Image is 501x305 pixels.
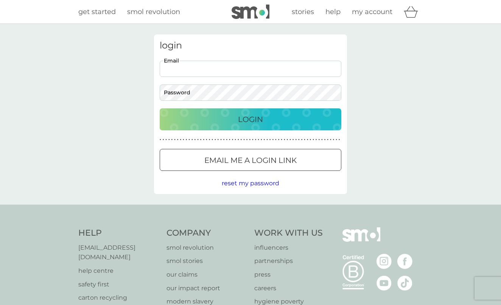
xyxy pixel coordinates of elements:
img: visit the smol Facebook page [397,254,412,269]
p: Login [238,113,263,125]
img: smol [342,227,380,253]
p: ● [336,138,337,142]
a: partnerships [254,256,323,266]
p: ● [171,138,173,142]
p: ● [287,138,288,142]
p: ● [264,138,265,142]
p: ● [220,138,222,142]
p: ● [275,138,277,142]
p: ● [206,138,207,142]
p: Email me a login link [204,154,297,166]
p: ● [243,138,245,142]
span: stories [292,8,314,16]
p: ● [333,138,335,142]
a: [EMAIL_ADDRESS][DOMAIN_NAME] [78,243,159,262]
p: ● [194,138,196,142]
p: ● [278,138,280,142]
p: ● [330,138,331,142]
a: smol revolution [166,243,247,253]
h4: Work With Us [254,227,323,239]
a: help centre [78,266,159,276]
p: ● [168,138,170,142]
p: ● [238,138,239,142]
p: ● [321,138,323,142]
span: smol revolution [127,8,180,16]
a: help [325,6,341,17]
p: ● [229,138,230,142]
p: ● [255,138,257,142]
img: visit the smol Instagram page [377,254,392,269]
p: ● [284,138,285,142]
p: ● [235,138,236,142]
img: smol [232,5,269,19]
span: help [325,8,341,16]
p: ● [183,138,184,142]
p: ● [313,138,314,142]
p: ● [327,138,328,142]
p: ● [180,138,181,142]
div: basket [404,4,423,19]
a: our claims [166,270,247,280]
h4: Company [166,227,247,239]
p: ● [163,138,164,142]
p: ● [295,138,297,142]
h4: Help [78,227,159,239]
a: careers [254,283,323,293]
button: Login [160,108,341,130]
p: ● [272,138,274,142]
p: ● [307,138,308,142]
p: ● [212,138,213,142]
p: ● [215,138,216,142]
a: smol stories [166,256,247,266]
p: ● [209,138,210,142]
a: safety first [78,280,159,289]
p: ● [289,138,291,142]
img: visit the smol Tiktok page [397,275,412,291]
button: reset my password [222,178,279,188]
img: visit the smol Youtube page [377,275,392,291]
p: ● [160,138,161,142]
p: ● [339,138,340,142]
p: ● [318,138,320,142]
button: Email me a login link [160,149,341,171]
p: ● [266,138,268,142]
p: ● [174,138,176,142]
a: our impact report [166,283,247,293]
p: ● [197,138,199,142]
p: ● [261,138,262,142]
p: ● [310,138,311,142]
h3: login [160,40,341,51]
span: reset my password [222,180,279,187]
p: ● [241,138,242,142]
p: ● [223,138,225,142]
p: ● [203,138,204,142]
p: ● [258,138,259,142]
p: ● [269,138,271,142]
p: ● [304,138,305,142]
p: ● [301,138,303,142]
p: ● [324,138,326,142]
a: stories [292,6,314,17]
span: my account [352,8,392,16]
p: ● [165,138,167,142]
p: ● [177,138,179,142]
span: get started [78,8,116,16]
a: carton recycling [78,293,159,303]
a: get started [78,6,116,17]
a: press [254,270,323,280]
p: ● [298,138,300,142]
p: ● [316,138,317,142]
p: ● [232,138,233,142]
p: ● [200,138,202,142]
a: influencers [254,243,323,253]
a: smol revolution [127,6,180,17]
p: ● [226,138,227,142]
